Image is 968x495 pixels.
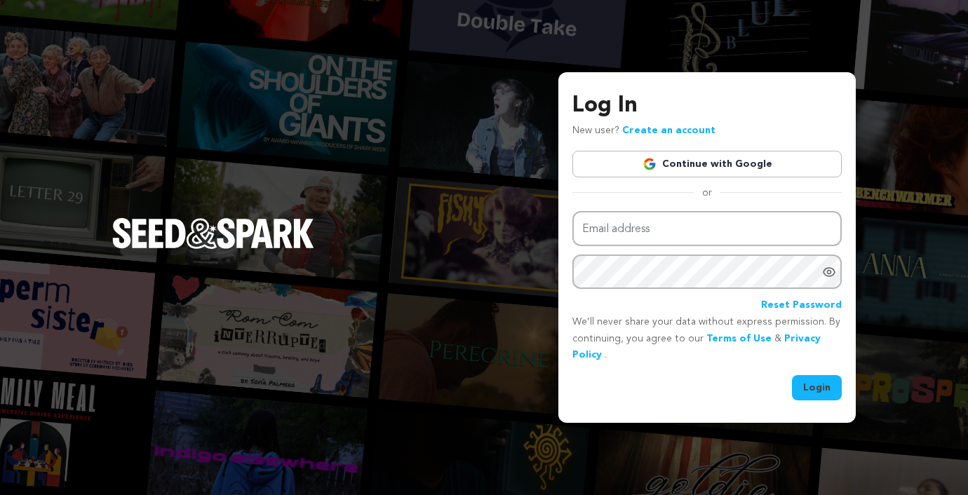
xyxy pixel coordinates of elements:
[622,126,715,135] a: Create an account
[761,297,842,314] a: Reset Password
[572,89,842,123] h3: Log In
[572,151,842,177] a: Continue with Google
[694,186,720,200] span: or
[112,218,314,277] a: Seed&Spark Homepage
[572,211,842,247] input: Email address
[112,218,314,249] img: Seed&Spark Logo
[572,123,715,140] p: New user?
[706,334,772,344] a: Terms of Use
[792,375,842,400] button: Login
[572,314,842,364] p: We’ll never share your data without express permission. By continuing, you agree to our & .
[643,157,657,171] img: Google logo
[822,265,836,279] a: Show password as plain text. Warning: this will display your password on the screen.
